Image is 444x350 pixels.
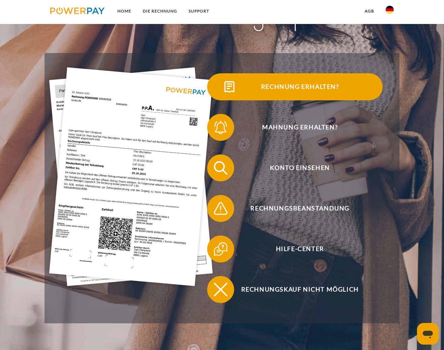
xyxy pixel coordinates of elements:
[217,195,383,222] span: Rechnungsbeanstandung
[207,276,383,303] button: Rechnungskauf nicht möglich
[212,241,229,257] img: qb_help.svg
[217,114,383,141] span: Mahnung erhalten?
[217,154,383,181] span: Konto einsehen
[49,67,213,286] img: single_invoice_powerpay_de.jpg
[212,119,229,136] img: qb_bell.svg
[50,7,105,14] img: logo-powerpay.svg
[217,235,383,262] span: Hilfe-Center
[221,78,238,95] img: qb_bill.svg
[207,73,383,100] button: Rechnung erhalten?
[359,5,380,17] a: agb
[207,235,383,262] button: Hilfe-Center
[212,200,229,217] img: qb_warning.svg
[217,73,383,100] span: Rechnung erhalten?
[386,6,394,14] img: de
[112,5,137,17] a: Home
[207,114,383,141] button: Mahnung erhalten?
[212,281,229,298] img: qb_close.svg
[183,5,215,17] a: SUPPORT
[212,159,229,176] img: qb_search.svg
[217,276,383,303] span: Rechnungskauf nicht möglich
[207,154,383,181] button: Konto einsehen
[417,323,439,345] iframe: Schaltfläche zum Öffnen des Messaging-Fensters
[137,5,183,17] a: DIE RECHNUNG
[207,195,383,222] button: Rechnungsbeanstandung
